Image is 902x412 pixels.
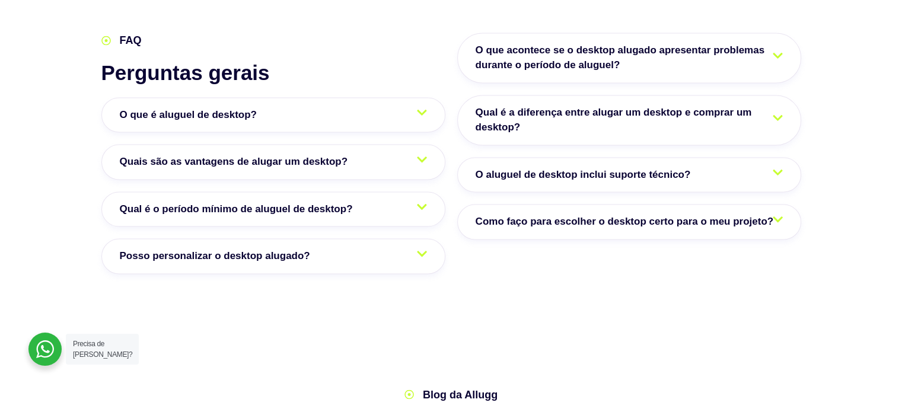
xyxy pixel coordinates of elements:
a: O aluguel de desktop inclui suporte técnico? [457,157,801,193]
div: Widget de chat [689,261,902,412]
span: Posso personalizar o desktop alugado? [120,248,316,264]
span: Blog da Allugg [420,387,498,403]
iframe: Chat Widget [689,261,902,412]
a: Quais são as vantagens de alugar um desktop? [101,144,445,180]
span: Qual é a diferença entre alugar um desktop e comprar um desktop? [476,105,783,135]
span: O que é aluguel de desktop? [120,107,263,123]
h2: Perguntas gerais [101,60,445,85]
a: O que acontece se o desktop alugado apresentar problemas durante o período de aluguel? [457,33,801,83]
span: Precisa de [PERSON_NAME]? [73,340,132,359]
a: Como faço para escolher o desktop certo para o meu projeto? [457,204,801,239]
span: O que acontece se o desktop alugado apresentar problemas durante o período de aluguel? [476,43,783,73]
a: Qual é o período mínimo de aluguel de desktop? [101,191,445,227]
a: Qual é a diferença entre alugar um desktop e comprar um desktop? [457,95,801,145]
span: Como faço para escolher o desktop certo para o meu projeto? [476,214,780,229]
a: O que é aluguel de desktop? [101,97,445,133]
span: O aluguel de desktop inclui suporte técnico? [476,167,697,183]
a: Posso personalizar o desktop alugado? [101,238,445,274]
span: Qual é o período mínimo de aluguel de desktop? [120,202,359,217]
span: Quais são as vantagens de alugar um desktop? [120,154,354,170]
span: FAQ [117,33,142,49]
